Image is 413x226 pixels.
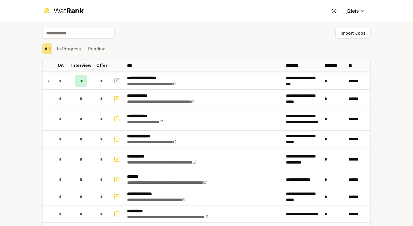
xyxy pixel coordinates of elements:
[58,62,64,68] p: OA
[42,43,52,54] button: All
[53,6,84,16] div: Wat
[55,43,83,54] button: In Progress
[342,5,371,16] button: j2leis
[335,28,371,39] button: Import Jobs
[347,7,359,14] span: j2leis
[86,43,108,54] button: Pending
[42,6,84,16] a: WatRank
[71,62,91,68] p: Interview
[66,6,84,15] span: Rank
[96,62,107,68] p: Offer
